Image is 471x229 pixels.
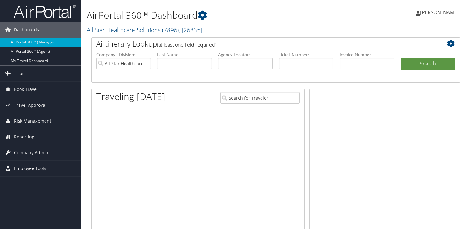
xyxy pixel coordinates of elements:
[162,26,179,34] span: ( 7896 )
[279,52,333,58] label: Ticket Number:
[218,52,273,58] label: Agency Locator:
[220,92,300,104] input: Search for Traveler
[420,9,459,16] span: [PERSON_NAME]
[14,4,76,19] img: airportal-logo.png
[157,41,216,48] span: (at least one field required)
[179,26,202,34] span: , [ 26835 ]
[14,97,46,113] span: Travel Approval
[14,113,51,129] span: Risk Management
[401,58,455,70] button: Search
[96,90,165,103] h1: Traveling [DATE]
[14,129,34,145] span: Reporting
[87,9,339,22] h1: AirPortal 360™ Dashboard
[14,161,46,176] span: Employee Tools
[157,52,212,58] label: Last Name:
[96,52,151,58] label: Company - Division:
[87,26,202,34] a: All Star Healthcare Solutions
[14,66,24,81] span: Trips
[14,82,38,97] span: Book Travel
[14,145,48,160] span: Company Admin
[416,3,465,22] a: [PERSON_NAME]
[340,52,394,58] label: Invoice Number:
[14,22,39,38] span: Dashboards
[96,38,425,49] h2: Airtinerary Lookup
